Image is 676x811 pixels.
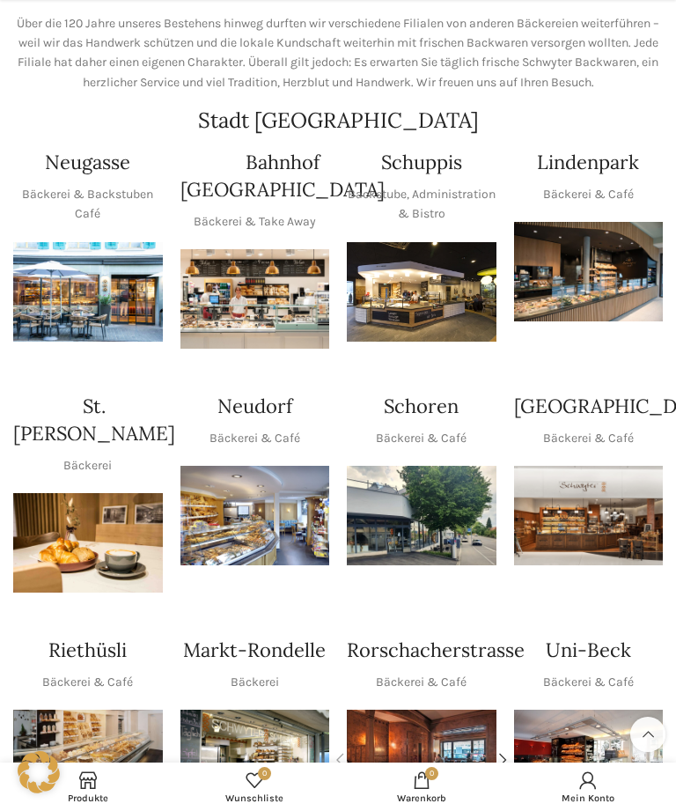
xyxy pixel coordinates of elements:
[347,242,496,342] div: 1 / 1
[543,185,634,204] p: Bäckerei & Café
[514,710,664,809] img: rechts_09-1
[514,793,664,804] span: Mein Konto
[425,767,438,780] span: 0
[322,742,357,778] div: Previous slide
[514,710,664,809] div: 1 / 1
[180,149,385,203] h4: Bahnhof [GEOGRAPHIC_DATA]
[172,767,339,807] a: 0 Wunschliste
[48,637,127,664] h4: Riethüsli
[347,185,496,225] p: Backstube, Administration & Bistro
[180,249,330,349] img: Bahnhof St. Gallen
[630,717,665,752] a: Scroll to top button
[209,429,300,448] p: Bäckerei & Café
[347,466,496,565] div: 1 / 1
[537,149,639,176] h4: Lindenpark
[546,637,631,664] h4: Uni-Beck
[180,466,330,565] img: Neudorf_1
[505,767,672,807] a: Mein Konto
[172,767,339,807] div: Meine Wunschliste
[347,242,496,342] img: 150130-Schwyter-013
[13,242,163,342] div: 1 / 1
[347,466,496,565] img: 0842cc03-b884-43c1-a0c9-0889ef9087d6 copy
[183,637,326,664] h4: Markt-Rondelle
[514,466,664,565] img: Schwyter-1800x900
[376,673,467,692] p: Bäckerei & Café
[13,710,163,809] img: Riethüsli-2
[347,637,525,664] h4: Rorschacherstrasse
[347,793,496,804] span: Warenkorb
[194,212,316,232] p: Bäckerei & Take Away
[13,393,175,447] h4: St. [PERSON_NAME]
[13,110,663,131] h2: Stadt [GEOGRAPHIC_DATA]
[347,710,496,809] img: Rorschacherstrasse
[13,242,163,342] img: Neugasse
[180,710,330,809] div: 1 / 1
[347,710,496,809] div: 1 / 2
[13,14,663,93] p: Über die 120 Jahre unseres Bestehens hinweg durften wir verschiedene Filialen von anderen Bäckere...
[338,767,505,807] a: 0 Warenkorb
[42,673,133,692] p: Bäckerei & Café
[13,710,163,809] div: 1 / 1
[258,767,271,780] span: 0
[13,493,163,593] img: schwyter-23
[13,185,163,225] p: Bäckerei & Backstuben Café
[180,249,330,349] div: 1 / 1
[45,149,130,176] h4: Neugasse
[514,222,664,321] div: 1 / 1
[13,793,163,804] span: Produkte
[338,767,505,807] div: My cart
[384,393,459,420] h4: Schoren
[180,466,330,565] div: 1 / 1
[376,429,467,448] p: Bäckerei & Café
[217,393,292,420] h4: Neudorf
[231,673,279,692] p: Bäckerei
[514,222,664,321] img: 017-e1571925257345
[486,742,521,778] div: Next slide
[543,673,634,692] p: Bäckerei & Café
[180,710,330,809] img: Rondelle_1
[4,767,172,807] a: Produkte
[63,456,112,476] p: Bäckerei
[514,466,664,565] div: 1 / 1
[180,793,330,804] span: Wunschliste
[13,493,163,593] div: 1 / 1
[543,429,634,448] p: Bäckerei & Café
[381,149,462,176] h4: Schuppis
